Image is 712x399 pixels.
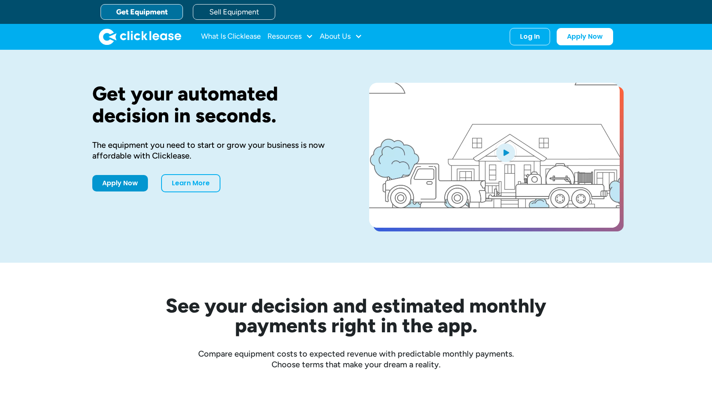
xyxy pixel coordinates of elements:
h2: See your decision and estimated monthly payments right in the app. [125,296,587,335]
a: open lightbox [369,83,620,228]
a: Apply Now [557,28,613,45]
a: Get Equipment [101,4,183,20]
a: What Is Clicklease [201,28,261,45]
img: Blue play button logo on a light blue circular background [494,141,517,164]
a: Learn More [161,174,220,192]
div: The equipment you need to start or grow your business is now affordable with Clicklease. [92,140,343,161]
h1: Get your automated decision in seconds. [92,83,343,126]
div: Compare equipment costs to expected revenue with predictable monthly payments. Choose terms that ... [92,348,620,370]
div: Resources [267,28,313,45]
div: Log In [520,33,540,41]
a: home [99,28,181,45]
a: Apply Now [92,175,148,191]
div: About Us [320,28,362,45]
img: Clicklease logo [99,28,181,45]
a: Sell Equipment [193,4,275,20]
